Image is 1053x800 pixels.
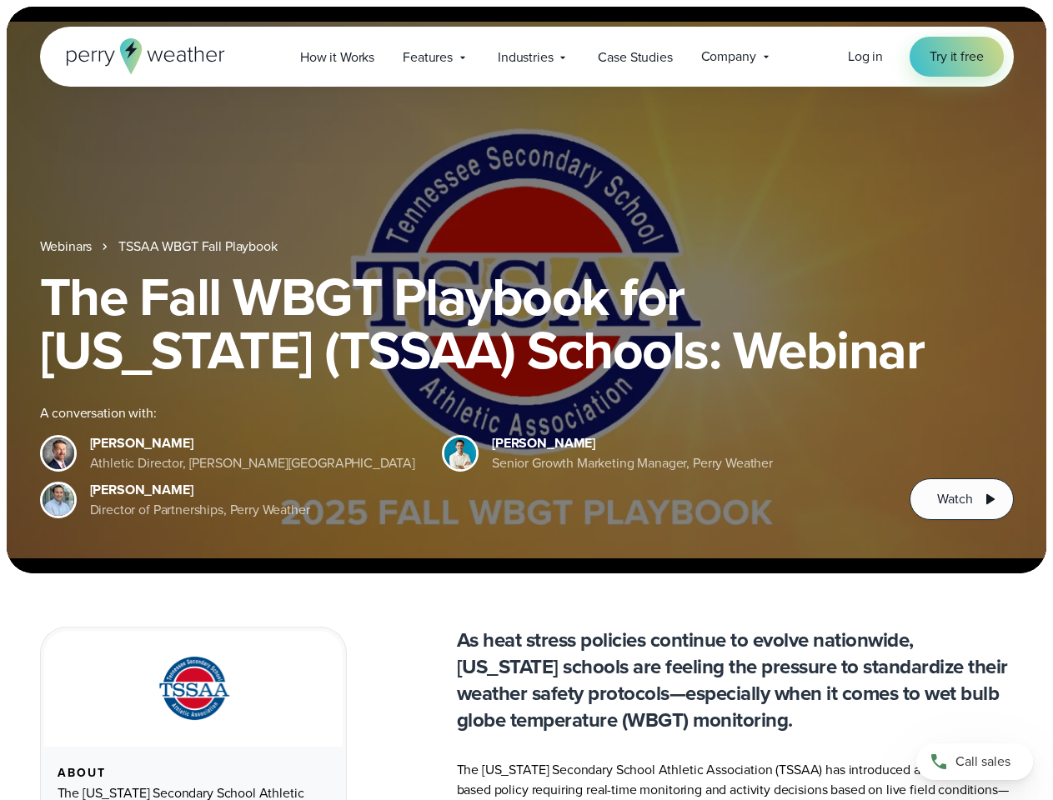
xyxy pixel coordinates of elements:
[90,500,310,520] div: Director of Partnerships, Perry Weather
[403,47,453,67] span: Features
[138,651,249,727] img: TSSAA-Tennessee-Secondary-School-Athletic-Association.svg
[90,480,310,500] div: [PERSON_NAME]
[40,237,93,257] a: Webinars
[300,47,374,67] span: How it Works
[598,47,672,67] span: Case Studies
[498,47,553,67] span: Industries
[286,40,389,74] a: How it Works
[910,37,1003,77] a: Try it free
[40,237,1014,257] nav: Breadcrumb
[910,478,1013,520] button: Watch
[40,403,884,423] div: A conversation with:
[90,433,416,453] div: [PERSON_NAME]
[937,489,972,509] span: Watch
[444,437,476,469] img: Spencer Patton, Perry Weather
[58,767,329,780] div: About
[701,47,756,67] span: Company
[930,47,983,67] span: Try it free
[848,47,883,67] a: Log in
[584,40,686,74] a: Case Studies
[457,627,1014,733] p: As heat stress policies continue to evolve nationwide, [US_STATE] schools are feeling the pressur...
[916,743,1033,780] a: Call sales
[90,453,416,473] div: Athletic Director, [PERSON_NAME][GEOGRAPHIC_DATA]
[955,752,1010,772] span: Call sales
[848,47,883,66] span: Log in
[43,437,74,469] img: Brian Wyatt
[43,484,74,516] img: Jeff Wood
[492,453,773,473] div: Senior Growth Marketing Manager, Perry Weather
[492,433,773,453] div: [PERSON_NAME]
[40,270,1014,377] h1: The Fall WBGT Playbook for [US_STATE] (TSSAA) Schools: Webinar
[118,237,277,257] a: TSSAA WBGT Fall Playbook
